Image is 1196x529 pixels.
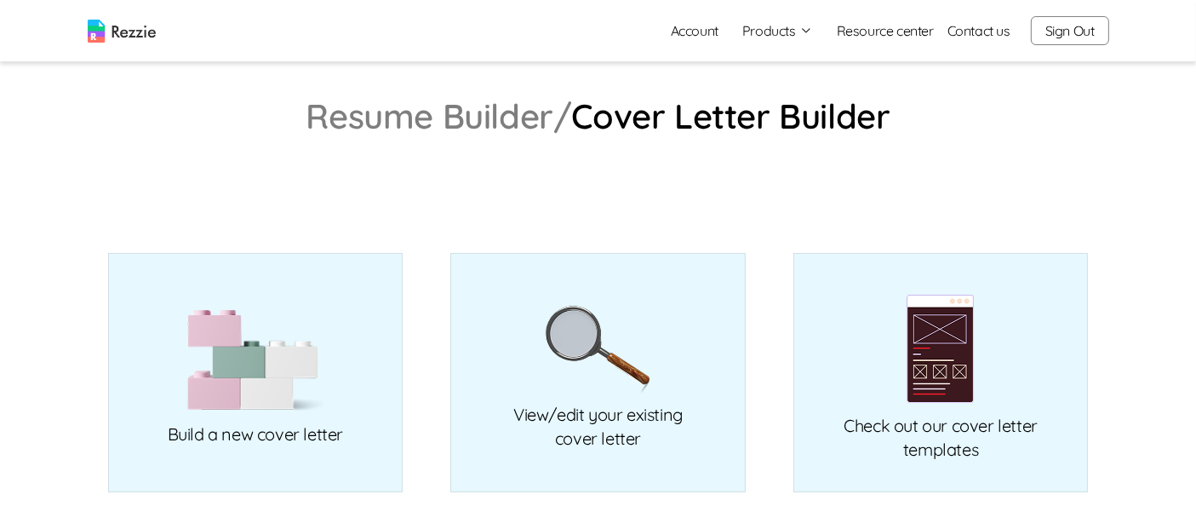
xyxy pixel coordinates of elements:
button: Products [742,20,813,41]
a: Contact us [947,20,1010,41]
a: Build a new cover letter [108,253,403,492]
a: Resource center [837,20,934,41]
button: Sign Out [1031,16,1109,45]
p: Build a new cover letter [168,423,343,446]
p: View/edit your existing cover letter [513,403,683,451]
a: Cover Letter Builder [572,102,890,129]
a: Check out our cover lettertemplates [793,253,1089,492]
p: Check out our cover letter templates [844,414,1038,462]
a: Account [657,14,732,48]
a: Resume Builder/ [306,102,571,129]
a: View/edit your existingcover letter [450,253,746,492]
img: logo [88,20,156,43]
